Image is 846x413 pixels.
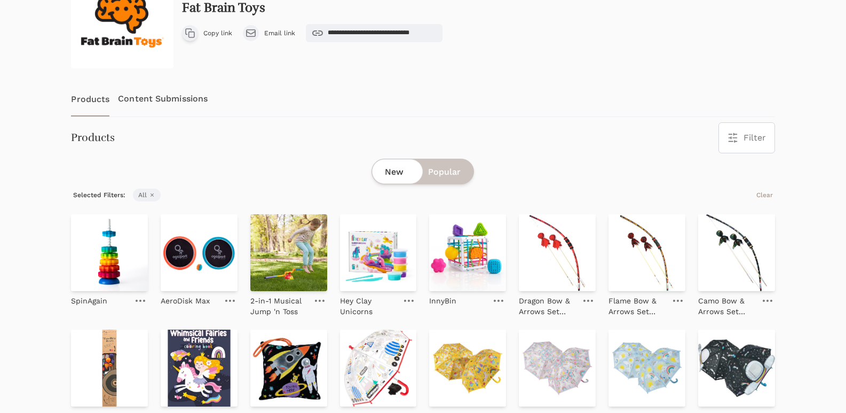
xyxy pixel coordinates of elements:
img: InnyBin [429,214,506,291]
img: Whimsical Fairies and Friends Coloring Book [161,330,238,407]
p: Dragon Bow & Arrows Set with Bulls Eye [519,295,576,317]
a: Camo Bow & Arrows Set with Bulls Eye [698,291,756,317]
span: New [385,166,404,178]
img: Space Toothfairy Cushion [250,330,327,407]
img: Paint Splatter Bow & Arrow Set with Bulls Eye [71,330,148,407]
span: Selected Filters: [71,189,128,201]
span: Copy link [203,29,232,37]
a: Content Submissions [118,81,208,116]
p: InnyBin [429,295,456,306]
a: SpinAgain [71,291,107,306]
p: SpinAgain [71,295,107,306]
img: Sun & Clouds Color Changing Umbrella [608,330,685,407]
a: 2-in-1 Musical Jump 'n Toss [250,291,308,317]
a: AeroDisk Max [161,291,210,306]
button: Clear [754,189,775,201]
img: Fairy Unicorn Color Changing Umbrella [519,330,596,407]
img: Rainbow Fairy Color Changing Umbrella [429,330,506,407]
h3: Products [71,130,115,145]
img: Flame Bow & Arrows Set with Bulls Eye [608,214,685,291]
h2: Fat Brain Toys [182,1,265,15]
a: Products [71,81,109,116]
img: Camo Bow & Arrows Set with Bulls Eye [698,214,775,291]
img: 2-in-1 Musical Jump 'n Toss [250,214,327,291]
p: 2-in-1 Musical Jump 'n Toss [250,295,308,317]
img: 3D Space Color Changing Umbrella [698,330,775,407]
a: Flame Bow & Arrows Set with Bulls Eye [608,291,666,317]
button: Copy link [182,24,232,42]
button: Filter [719,123,774,153]
img: AeroDisk Max [161,214,238,291]
span: Filter [744,131,766,144]
span: Email link [264,29,295,37]
a: Hey Clay Unicorns [340,291,398,317]
img: SpinAgain [71,214,148,291]
a: Dragon Bow & Arrows Set with Bulls Eye [519,291,576,317]
img: Hey Clay Unicorns [340,214,417,291]
a: InnyBin [429,291,456,306]
p: AeroDisk Max [161,295,210,306]
img: Dragon Bow & Arrows Set with Bulls Eye [519,214,596,291]
img: Construction Transparent Color Changing Umbrella [340,330,417,407]
a: Email link [243,24,295,42]
p: Flame Bow & Arrows Set with Bulls Eye [608,295,666,317]
span: All [133,189,161,201]
p: Hey Clay Unicorns [340,295,398,317]
p: Camo Bow & Arrows Set with Bulls Eye [698,295,756,317]
span: Popular [428,166,461,178]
